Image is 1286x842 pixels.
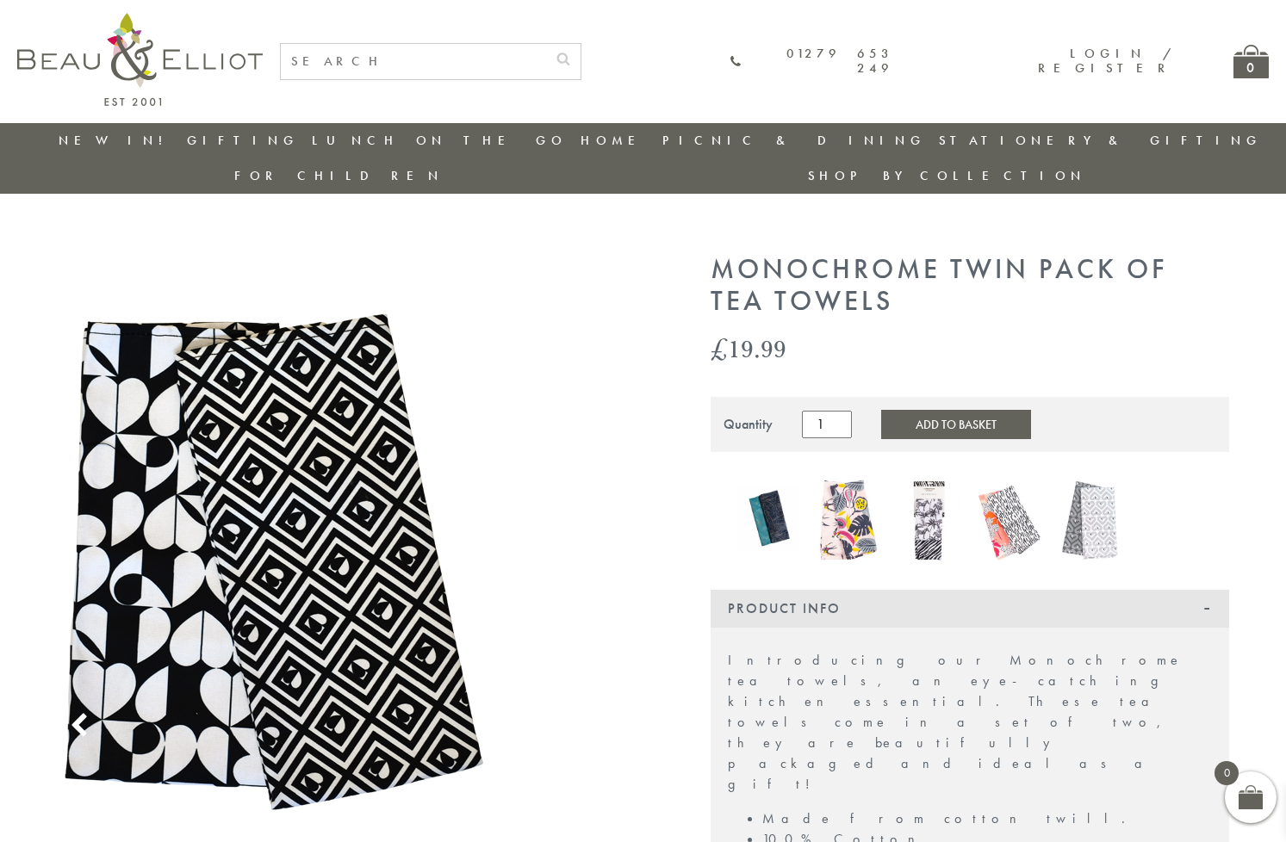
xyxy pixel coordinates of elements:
a: Madagascar Twin Pack of Tea Towels [898,478,961,564]
bdi: 19.99 [711,331,786,366]
input: SEARCH [281,44,546,79]
img: Botanicals Set of 2 tea towels [736,487,800,551]
img: Madagascar Twin Pack of Tea Towels [898,478,961,560]
p: Introducing our Monochrome tea towels, an eye-catching kitchen essential. These tea towels come i... [728,650,1212,795]
div: Product Info [711,590,1229,628]
a: New in! [59,132,174,149]
a: 01279 653 249 [730,46,893,77]
button: Add to Basket [881,410,1031,439]
span: £ [711,331,728,366]
div: Quantity [724,417,773,432]
a: Picnic & Dining [662,132,926,149]
img: Vibe Cotton Twin Pack of Tea Towels [1059,478,1122,560]
a: Botanicals Set of 2 tea towels [736,487,800,554]
a: Monochrome Tea Towels [58,254,661,814]
li: Made from cotton twill. [762,808,1212,829]
a: Lunch On The Go [312,132,567,149]
img: logo [17,13,263,106]
a: Guatemala Twin Pack of Tea Towels [817,478,880,564]
a: For Children [234,167,444,184]
a: Vibe Cotton Twin Pack of Tea Towels [1059,478,1122,564]
a: Gifting [187,132,299,149]
img: Tribal Fusion Twin Pack of Tea Towels [978,478,1042,560]
a: Home [581,132,649,149]
a: Login / Register [1038,45,1173,77]
a: Tribal Fusion Twin Pack of Tea Towels [978,478,1042,564]
a: Shop by collection [808,167,1086,184]
h1: Monochrome Twin Pack of Tea Towels [711,254,1229,318]
input: Product quantity [802,411,852,438]
span: 0 [1215,761,1239,785]
img: Guatemala Twin Pack of Tea Towels [817,478,880,560]
a: 0 [1233,45,1269,78]
a: Stationery & Gifting [939,132,1262,149]
img: Monochrome Tea Towels [58,254,488,814]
